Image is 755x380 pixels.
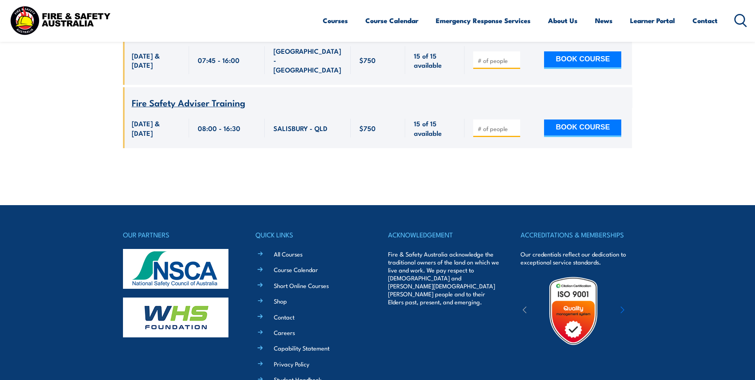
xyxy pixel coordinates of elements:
span: $750 [359,123,376,133]
img: whs-logo-footer [123,298,228,337]
a: News [595,10,613,31]
span: 15 of 15 available [414,51,456,70]
a: About Us [548,10,577,31]
img: Untitled design (19) [538,276,608,346]
img: nsca-logo-footer [123,249,228,289]
a: Learner Portal [630,10,675,31]
p: Fire & Safety Australia acknowledge the traditional owners of the land on which we live and work.... [388,250,499,306]
span: $750 [359,55,376,65]
a: Short Online Courses [274,281,329,290]
span: [DATE] & [DATE] [132,51,180,70]
span: Fire Safety Adviser Training [132,96,245,109]
a: Course Calendar [274,265,318,274]
span: [DATE] & [DATE] [132,119,180,137]
span: 07:45 - 16:00 [198,55,240,65]
button: BOOK COURSE [544,51,621,69]
a: Contact [693,10,718,31]
h4: ACCREDITATIONS & MEMBERSHIPS [521,229,632,240]
input: # of people [478,57,517,65]
a: Capability Statement [274,344,330,352]
a: Emergency Response Services [436,10,531,31]
input: # of people [478,125,517,133]
h4: QUICK LINKS [256,229,367,240]
a: All Courses [274,250,302,258]
p: Our credentials reflect our dedication to exceptional service standards. [521,250,632,266]
button: BOOK COURSE [544,119,621,137]
h4: OUR PARTNERS [123,229,234,240]
a: Careers [274,328,295,337]
span: SALISBURY - QLD [273,123,328,133]
a: Privacy Policy [274,360,309,368]
a: Fire Safety Adviser Training [132,98,245,108]
span: 15 of 15 available [414,119,456,137]
span: 08:00 - 16:30 [198,123,240,133]
img: ewpa-logo [609,297,678,325]
a: Course Calendar [365,10,418,31]
a: Courses [323,10,348,31]
span: [GEOGRAPHIC_DATA] - [GEOGRAPHIC_DATA] [273,46,342,74]
h4: ACKNOWLEDGEMENT [388,229,499,240]
a: Shop [274,297,287,305]
a: Contact [274,313,295,321]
